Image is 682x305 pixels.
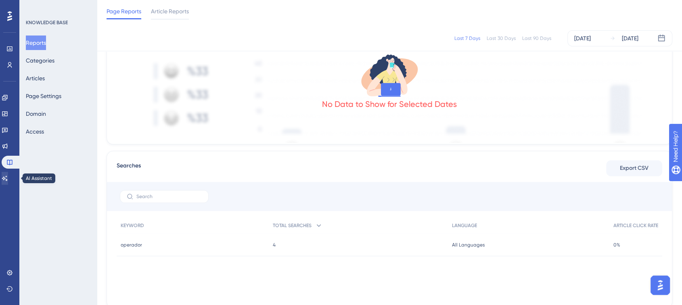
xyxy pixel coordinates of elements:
button: Page Settings [26,89,61,103]
button: Articles [26,71,45,86]
button: Export CSV [606,160,662,176]
div: Last 90 Days [522,35,551,42]
input: Search [136,194,202,199]
div: [DATE] [622,33,638,43]
div: Last 7 Days [454,35,480,42]
button: Access [26,124,44,139]
button: Domain [26,107,46,121]
div: [DATE] [574,33,591,43]
div: KNOWLEDGE BASE [26,19,68,26]
span: Export CSV [620,163,649,173]
span: LANGUAGE [452,222,477,229]
div: Last 30 Days [487,35,516,42]
span: TOTAL SEARCHES [273,222,312,229]
span: 4 [273,242,276,248]
span: Article Reports [151,6,189,16]
span: Need Help? [19,2,50,12]
iframe: UserGuiding AI Assistant Launcher [648,273,672,297]
span: Searches [117,161,141,175]
span: 0% [613,242,620,248]
span: KEYWORD [121,222,144,229]
span: All Languages [452,242,485,248]
button: Reports [26,36,46,50]
div: No Data to Show for Selected Dates [322,98,457,110]
span: Page Reports [107,6,141,16]
span: ARTICLE CLICK RATE [613,222,658,229]
button: Categories [26,53,54,68]
span: operador [121,242,142,248]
